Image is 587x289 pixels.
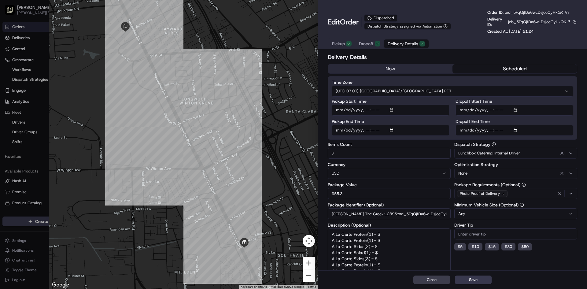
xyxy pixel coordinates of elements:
button: Save [455,276,492,284]
a: Powered byPylon [43,103,74,108]
label: Currency [328,162,451,167]
a: Terms (opens in new tab) [308,285,316,288]
img: Google [50,281,71,289]
button: None [454,168,577,179]
label: Dropoff Start Time [456,99,573,103]
button: Zoom in [303,257,315,269]
span: job_5FqQjfDa6wLDsjocCyHkQK [508,19,566,25]
span: None [458,171,467,176]
button: Dispatch Strategy [492,142,496,146]
button: Package Requirements (Optional) [522,183,526,187]
span: Order [340,17,359,27]
input: Enter package identifier [328,208,451,219]
button: $10 [468,243,482,250]
button: Close [413,276,450,284]
span: Pylon [61,104,74,108]
img: Nash [6,6,18,18]
button: $50 [518,243,532,250]
label: Description (Optional) [328,223,451,227]
button: Start new chat [104,60,111,68]
input: Enter items count [328,148,451,159]
label: Dispatch Strategy [454,142,577,146]
span: Map data ©2025 Google [271,285,304,288]
h2: Delivery Details [328,53,577,61]
button: now [328,64,452,73]
button: $30 [501,243,515,250]
img: 1736555255976-a54dd68f-1ca7-489b-9aae-adbdc363a1c4 [6,58,17,69]
div: We're available if you need us! [21,65,77,69]
span: API Documentation [58,89,98,95]
span: Delivery Details [388,41,418,47]
span: [DATE] 21:24 [509,29,533,34]
label: Package Requirements (Optional) [454,183,577,187]
label: Minimum Vehicle Size (Optional) [454,203,577,207]
input: Got a question? Start typing here... [16,39,110,46]
span: Dispatch Strategy assigned via Automation [367,24,442,29]
button: Lunchbox Catering-Internal Driver [454,148,577,159]
label: Pickup End Time [332,119,449,124]
span: Knowledge Base [12,89,47,95]
label: Items Count [328,142,451,146]
h1: Edit [328,17,359,27]
div: Start new chat [21,58,100,65]
input: Enter package value [328,188,451,199]
label: Pickup Start Time [332,99,449,103]
a: 📗Knowledge Base [4,86,49,97]
span: Photo Proof of Delivery [460,191,500,196]
p: Order ID: [487,10,563,15]
label: Time Zone [332,80,573,84]
div: Dispatched [364,14,397,22]
span: Lunchbox Catering-Internal Driver [458,150,520,156]
span: ord_5FqQjfDa6wLDsjocCyHkQK [505,10,563,15]
a: Open this area in Google Maps (opens a new window) [50,281,71,289]
span: Pickup [332,41,345,47]
a: 💻API Documentation [49,86,101,97]
div: Delivery ID: [487,17,577,28]
button: Map camera controls [303,235,315,247]
a: job_5FqQjfDa6wLDsjocCyHkQK [508,19,570,25]
button: scheduled [452,64,577,73]
textarea: A La Carte Protein(1) - $ A La Carte Protein(1) - $ A La Carte Sides(2) - $ A La Carte Salad(1) -... [328,228,451,272]
button: $5 [454,243,466,250]
div: 💻 [52,89,57,94]
button: Dispatch Strategy assigned via Automation [364,23,451,30]
p: Welcome 👋 [6,24,111,34]
label: Optimization Strategy [454,162,577,167]
label: Driver Tip [454,223,577,227]
span: Dropoff [359,41,374,47]
button: Photo Proof of Delivery [454,188,577,199]
button: $15 [485,243,499,250]
button: Keyboard shortcuts [241,285,267,289]
button: Zoom out [303,269,315,282]
button: Minimum Vehicle Size (Optional) [520,203,524,207]
div: 📗 [6,89,11,94]
p: Created At: [487,29,533,34]
label: Package Value [328,183,451,187]
input: Enter driver tip [454,228,577,239]
label: Package Identifier (Optional) [328,203,451,207]
label: Dropoff End Time [456,119,573,124]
